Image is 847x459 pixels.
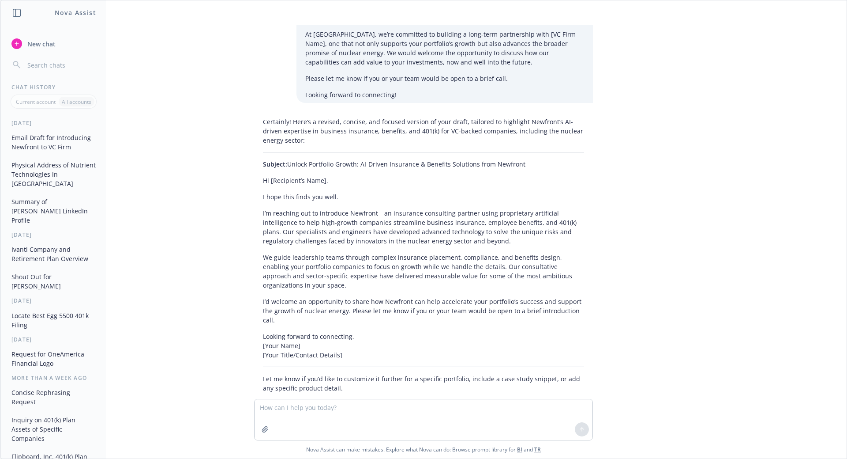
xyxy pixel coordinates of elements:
[517,446,522,453] a: BI
[8,308,99,332] button: Locate Best Egg 5500 401k Filing
[8,36,99,52] button: New chat
[1,374,106,382] div: More than a week ago
[8,194,99,228] button: Summary of [PERSON_NAME] LinkedIn Profile
[534,446,541,453] a: TR
[263,160,287,168] span: Subject:
[305,30,584,67] p: At [GEOGRAPHIC_DATA], we’re committed to building a long-term partnership with [VC Firm Name], on...
[305,90,584,99] p: Looking forward to connecting!
[263,209,584,246] p: I’m reaching out to introduce Newfront—an insurance consulting partner using proprietary artifici...
[263,192,584,201] p: I hope this finds you well.
[263,253,584,290] p: We guide leadership teams through complex insurance placement, compliance, and benefits design, e...
[8,385,99,409] button: Concise Rephrasing Request
[1,336,106,343] div: [DATE]
[263,117,584,145] p: Certainly! Here’s a revised, concise, and focused version of your draft, tailored to highlight Ne...
[8,413,99,446] button: Inquiry on 401(k) Plan Assets of Specific Companies
[8,158,99,191] button: Physical Address of Nutrient Technologies in [GEOGRAPHIC_DATA]
[263,332,584,360] p: Looking forward to connecting, [Your Name] [Your Title/Contact Details]
[263,159,584,169] p: Unlock Portfolio Growth: AI-Driven Insurance & Benefits Solutions from Newfront
[263,297,584,325] p: I’d welcome an opportunity to share how Newfront can help accelerate your portfolio’s success and...
[8,269,99,293] button: Shout Out for [PERSON_NAME]
[1,231,106,239] div: [DATE]
[16,98,56,106] p: Current account
[305,74,584,83] p: Please let me know if you or your team would be open to a brief call.
[1,297,106,304] div: [DATE]
[62,98,91,106] p: All accounts
[8,242,99,266] button: Ivanti Company and Retirement Plan Overview
[1,119,106,127] div: [DATE]
[263,374,584,393] p: Let me know if you’d like to customize it further for a specific portfolio, include a case study ...
[1,83,106,91] div: Chat History
[8,130,99,154] button: Email Draft for Introducing Newfront to VC Firm
[55,8,96,17] h1: Nova Assist
[26,59,96,71] input: Search chats
[26,39,56,49] span: New chat
[263,176,584,185] p: Hi [Recipient’s Name],
[4,440,843,459] span: Nova Assist can make mistakes. Explore what Nova can do: Browse prompt library for and
[8,347,99,371] button: Request for OneAmerica Financial Logo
